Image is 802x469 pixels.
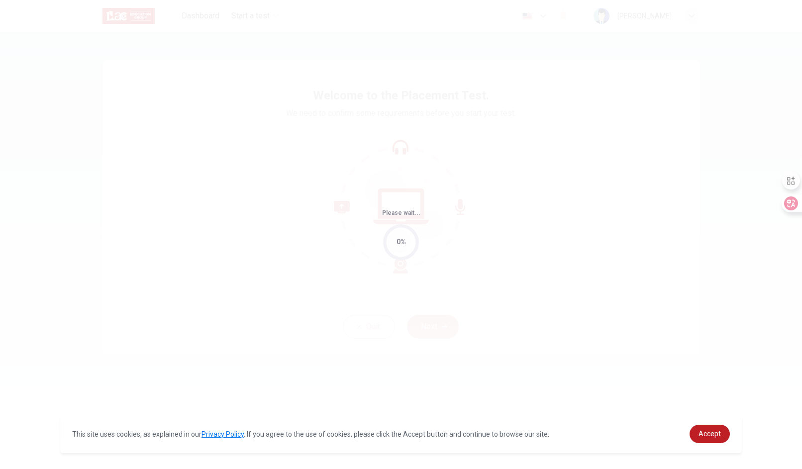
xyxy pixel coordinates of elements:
[690,425,730,443] a: dismiss cookie message
[382,209,420,216] span: Please wait...
[201,430,244,438] a: Privacy Policy
[72,430,549,438] span: This site uses cookies, as explained in our . If you agree to the use of cookies, please click th...
[699,430,721,438] span: Accept
[397,236,406,248] div: 0%
[60,415,742,453] div: cookieconsent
